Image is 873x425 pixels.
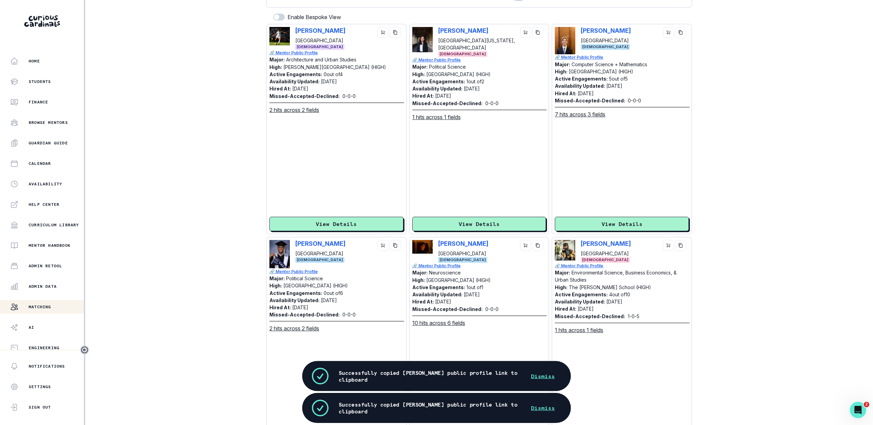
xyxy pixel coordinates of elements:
[555,306,576,312] p: Hired At:
[572,61,647,67] p: Computer Science + Mathematics
[339,369,523,383] p: Successfully copied [PERSON_NAME] public profile link to clipboard
[412,93,434,99] p: Hired At:
[555,217,689,231] button: View Details
[29,181,62,187] p: Availability
[412,113,461,121] u: 1 hits across 1 fields
[269,290,322,296] p: Active Engagements:
[429,64,466,70] p: Political Science
[269,79,320,84] p: Availability Updated:
[269,269,404,275] p: 🔗 Mentor Public Profile
[29,345,59,351] p: Engineering
[269,106,319,114] u: 2 hits across 2 fields
[520,240,531,251] button: cart
[269,311,340,318] p: Missed-Accepted-Declined:
[412,263,547,269] a: 🔗 Mentor Public Profile
[269,27,290,45] img: Picture of Court Cummings
[292,304,308,310] p: [DATE]
[342,93,356,100] p: 0 - 0 - 0
[555,27,575,54] img: Picture of Devon Sawyer
[29,99,48,105] p: Finance
[429,270,461,275] p: Neuroscience
[412,64,428,70] p: Major:
[555,292,608,297] p: Active Engagements:
[412,319,465,327] u: 10 hits across 6 fields
[464,292,480,297] p: [DATE]
[412,306,483,313] p: Missed-Accepted-Declined:
[269,86,291,91] p: Hired At:
[438,37,518,51] p: [GEOGRAPHIC_DATA][US_STATE], [GEOGRAPHIC_DATA]
[390,27,401,38] button: copy
[29,364,65,369] p: Notifications
[269,283,282,288] p: High:
[321,79,337,84] p: [DATE]
[29,120,68,125] p: Browse Mentors
[283,64,386,70] p: [PERSON_NAME][GEOGRAPHIC_DATA] (HIGH)
[555,76,608,82] p: Active Engagements:
[29,161,51,166] p: Calendar
[29,79,51,84] p: Students
[29,58,40,64] p: Home
[269,240,290,268] img: Picture of Kade Barnes
[520,27,531,38] button: cart
[80,345,89,354] button: Toggle sidebar
[29,263,62,269] p: Admin Retool
[29,243,71,248] p: Mentor Handbook
[555,270,677,283] p: Environmental Science, Business Economics, & Urban Studies
[555,326,603,334] u: 1 hits across 1 fields
[532,27,543,38] button: copy
[555,270,570,275] p: Major:
[286,57,356,62] p: Architecture and Urban Studies
[295,240,345,247] p: [PERSON_NAME]
[24,15,60,27] img: Curious Cardinals Logo
[324,71,343,77] p: 0 out of 4
[438,240,488,247] p: [PERSON_NAME]
[467,79,484,84] p: 1 out of 2
[485,306,499,313] p: 0 - 0 - 0
[578,90,594,96] p: [DATE]
[29,140,68,146] p: Guardian Guide
[269,275,285,281] p: Major:
[283,283,348,288] p: [GEOGRAPHIC_DATA] (HIGH)
[663,240,674,251] button: cart
[339,401,523,415] p: Successfully copied [PERSON_NAME] public profile link to clipboard
[675,27,686,38] button: copy
[269,324,319,332] u: 2 hits across 2 fields
[628,313,639,320] p: 1 - 0 - 5
[581,250,631,257] p: [GEOGRAPHIC_DATA]
[412,284,465,290] p: Active Engagements:
[412,292,462,297] p: Availability Updated:
[628,97,641,104] p: 0 - 0 - 0
[578,306,594,312] p: [DATE]
[581,240,631,247] p: [PERSON_NAME]
[555,263,690,269] a: 🔗 Mentor Public Profile
[390,240,401,251] button: copy
[412,27,433,52] img: Picture of Chanel Nejad
[569,69,633,74] p: [GEOGRAPHIC_DATA] (HIGH)
[555,54,690,60] a: 🔗 Mentor Public Profile
[435,93,451,99] p: [DATE]
[581,27,631,34] p: [PERSON_NAME]
[532,240,543,251] button: copy
[321,297,337,303] p: [DATE]
[438,257,487,263] span: [DEMOGRAPHIC_DATA]
[29,384,51,389] p: Settings
[269,50,404,56] p: 🔗 Mentor Public Profile
[467,284,483,290] p: 1 out of 1
[412,217,546,231] button: View Details
[555,61,570,67] p: Major:
[295,37,345,44] p: [GEOGRAPHIC_DATA]
[555,240,575,260] img: Picture of Iman Khanbhai
[378,27,388,38] button: cart
[29,222,79,228] p: Curriculum Library
[569,284,651,290] p: The [PERSON_NAME] School (HIGH)
[29,325,34,330] p: AI
[286,275,323,281] p: Political Science
[609,292,630,297] p: 4 out of 10
[412,57,547,63] a: 🔗 Mentor Public Profile
[295,44,344,50] span: [DEMOGRAPHIC_DATA]
[438,51,487,57] span: [DEMOGRAPHIC_DATA]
